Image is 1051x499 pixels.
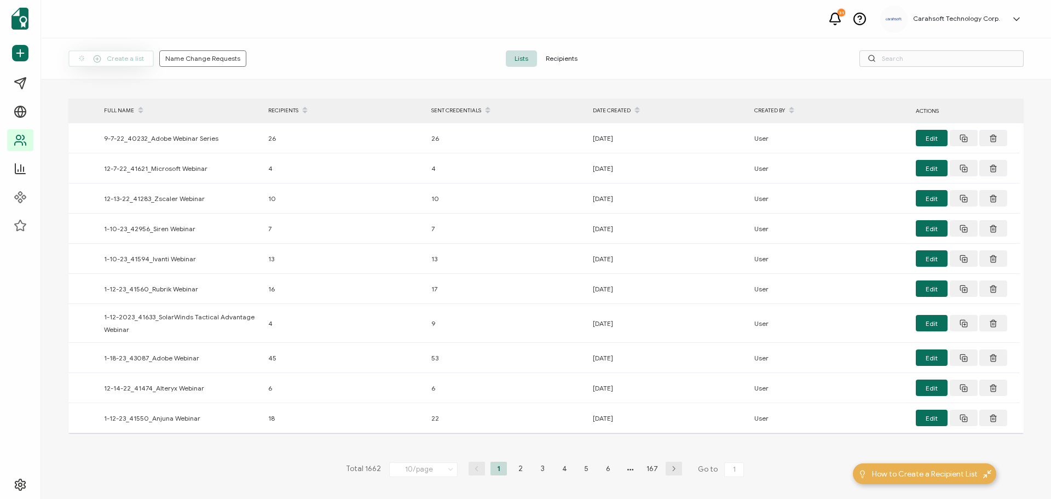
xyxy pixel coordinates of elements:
[587,253,749,265] div: [DATE]
[916,380,948,396] button: Edit
[512,462,529,475] li: 2
[886,18,902,21] img: a9ee5910-6a38-4b3f-8289-cffb42fa798b.svg
[587,222,749,235] div: [DATE]
[749,132,910,145] div: User
[426,101,587,120] div: SENT CREDENTIALS
[859,50,1024,67] input: Search
[916,190,948,207] button: Edit
[537,50,586,67] span: Recipients
[910,105,1020,117] div: ACTIONS
[916,250,948,267] button: Edit
[426,162,587,175] div: 4
[916,315,948,331] button: Edit
[983,470,991,478] img: minimize-icon.svg
[749,192,910,205] div: User
[506,50,537,67] span: Lists
[916,160,948,176] button: Edit
[587,162,749,175] div: [DATE]
[389,462,458,477] input: Select
[534,462,551,475] li: 3
[426,253,587,265] div: 13
[426,382,587,394] div: 6
[913,15,1000,22] h5: Carahsoft Technology Corp.
[698,462,746,477] span: Go to
[578,462,594,475] li: 5
[426,412,587,425] div: 22
[99,382,263,394] div: 12-14-22_41474_Alteryx Webinar
[99,162,263,175] div: 12-7-22_41621_Microsoft Webinar
[644,462,660,475] li: 167
[587,412,749,425] div: [DATE]
[916,280,948,297] button: Edit
[872,468,978,480] span: How to Create a Recipient List
[263,192,426,205] div: 10
[587,382,749,394] div: [DATE]
[99,101,263,120] div: FULL NAME
[99,352,263,364] div: 1-18-23_43087_Adobe Webinar
[556,462,573,475] li: 4
[916,220,948,237] button: Edit
[916,130,948,146] button: Edit
[749,412,910,425] div: User
[749,222,910,235] div: User
[346,462,381,477] span: Total 1662
[263,283,426,295] div: 16
[426,222,587,235] div: 7
[99,311,263,336] div: 1-12-2023_41633_SolarWinds Tactical Advantage Webinar
[996,446,1051,499] iframe: Chat Widget
[749,283,910,295] div: User
[749,352,910,364] div: User
[426,317,587,330] div: 9
[587,352,749,364] div: [DATE]
[749,101,910,120] div: CREATED BY
[263,317,426,330] div: 4
[263,412,426,425] div: 18
[587,101,749,120] div: DATE CREATED
[749,162,910,175] div: User
[263,222,426,235] div: 7
[263,162,426,175] div: 4
[263,132,426,145] div: 26
[263,253,426,265] div: 13
[426,192,587,205] div: 10
[99,192,263,205] div: 12-13-22_41283_Zscaler Webinar
[490,462,507,475] li: 1
[263,382,426,394] div: 6
[587,283,749,295] div: [DATE]
[916,410,948,426] button: Edit
[99,222,263,235] div: 1-10-23_42956_Siren Webinar
[749,317,910,330] div: User
[587,132,749,145] div: [DATE]
[600,462,616,475] li: 6
[838,9,845,16] div: 31
[159,50,246,67] button: Name Change Requests
[426,352,587,364] div: 53
[916,349,948,366] button: Edit
[426,132,587,145] div: 26
[99,412,263,425] div: 1-12-23_41550_Anjuna Webinar
[99,253,263,265] div: 1-10-23_41594_Ivanti Webinar
[749,253,910,265] div: User
[426,283,587,295] div: 17
[587,317,749,330] div: [DATE]
[165,55,240,62] span: Name Change Requests
[11,8,28,30] img: sertifier-logomark-colored.svg
[263,101,426,120] div: RECIPIENTS
[263,352,426,364] div: 45
[749,382,910,394] div: User
[99,132,263,145] div: 9-7-22_40232_Adobe Webinar Series
[99,283,263,295] div: 1-12-23_41560_Rubrik Webinar
[587,192,749,205] div: [DATE]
